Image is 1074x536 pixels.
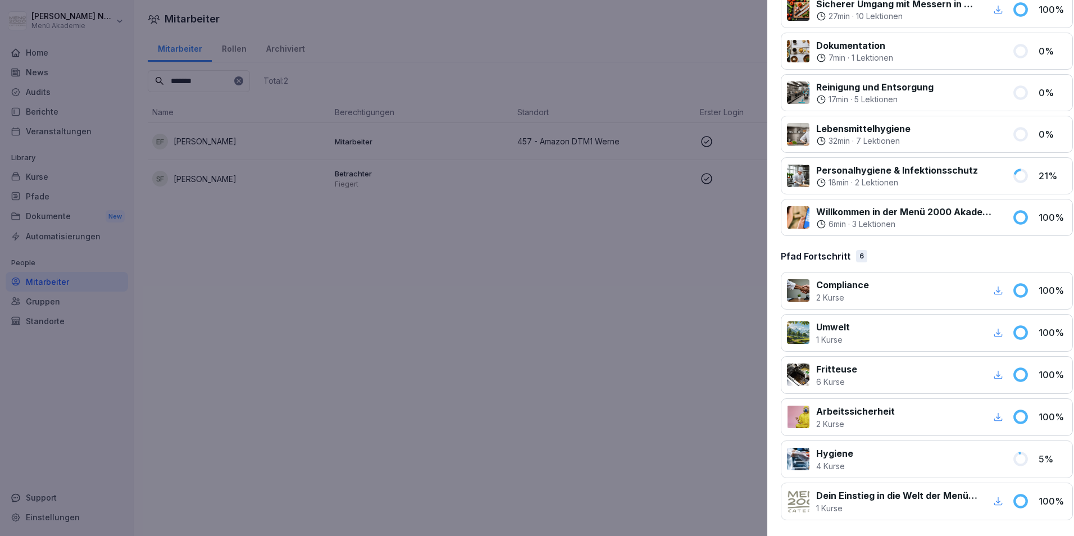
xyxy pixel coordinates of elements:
[816,292,869,303] p: 2 Kurse
[816,362,857,376] p: Fritteuse
[816,405,895,418] p: Arbeitssicherheit
[816,39,893,52] p: Dokumentation
[816,52,893,63] div: ·
[1039,86,1067,99] p: 0 %
[816,447,853,460] p: Hygiene
[816,122,911,135] p: Lebensmittelhygiene
[816,163,978,177] p: Personalhygiene & Infektionsschutz
[816,177,978,188] div: ·
[816,320,850,334] p: Umwelt
[829,135,850,147] p: 32 min
[1039,211,1067,224] p: 100 %
[816,205,999,219] p: Willkommen in der Menü 2000 Akademie mit Bounti!
[829,11,850,22] p: 27 min
[816,502,977,514] p: 1 Kurse
[816,376,857,388] p: 6 Kurse
[856,250,867,262] div: 6
[781,249,850,263] p: Pfad Fortschritt
[816,80,934,94] p: Reinigung und Entsorgung
[816,94,934,105] div: ·
[854,94,898,105] p: 5 Lektionen
[816,334,850,346] p: 1 Kurse
[1039,368,1067,381] p: 100 %
[816,418,895,430] p: 2 Kurse
[1039,410,1067,424] p: 100 %
[855,177,898,188] p: 2 Lektionen
[816,278,869,292] p: Compliance
[829,219,846,230] p: 6 min
[1039,326,1067,339] p: 100 %
[852,219,895,230] p: 3 Lektionen
[816,460,853,472] p: 4 Kurse
[1039,44,1067,58] p: 0 %
[1039,284,1067,297] p: 100 %
[852,52,893,63] p: 1 Lektionen
[1039,452,1067,466] p: 5 %
[1039,169,1067,183] p: 21 %
[816,489,977,502] p: Dein Einstieg in die Welt der Menü 2000 Akademie
[1039,3,1067,16] p: 100 %
[856,11,903,22] p: 10 Lektionen
[816,135,911,147] div: ·
[1039,128,1067,141] p: 0 %
[816,219,999,230] div: ·
[856,135,900,147] p: 7 Lektionen
[816,11,977,22] div: ·
[829,94,848,105] p: 17 min
[829,177,849,188] p: 18 min
[1039,494,1067,508] p: 100 %
[829,52,845,63] p: 7 min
